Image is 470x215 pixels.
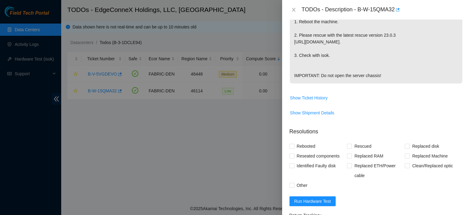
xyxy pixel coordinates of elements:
[289,7,298,13] button: Close
[291,7,296,12] span: close
[352,161,405,180] span: Replaced ETH/Power cable
[294,198,331,205] span: Run Hardware Test
[290,93,328,103] button: Show Ticket History
[294,180,310,190] span: Other
[294,151,342,161] span: Reseated components
[290,108,335,118] button: Show Shipment Details
[410,141,442,151] span: Replaced disk
[352,151,386,161] span: Replaced RAM
[289,123,463,136] p: Resolutions
[410,161,455,171] span: Clean/Replaced optic
[410,151,450,161] span: Replaced Machine
[290,95,328,101] span: Show Ticket History
[294,141,318,151] span: Rebooted
[290,109,334,116] span: Show Shipment Details
[289,196,336,206] button: Run Hardware Test
[294,161,338,171] span: Identified Faulty disk
[352,141,374,151] span: Rescued
[302,5,463,15] div: TODOs - Description - B-W-15QMA32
